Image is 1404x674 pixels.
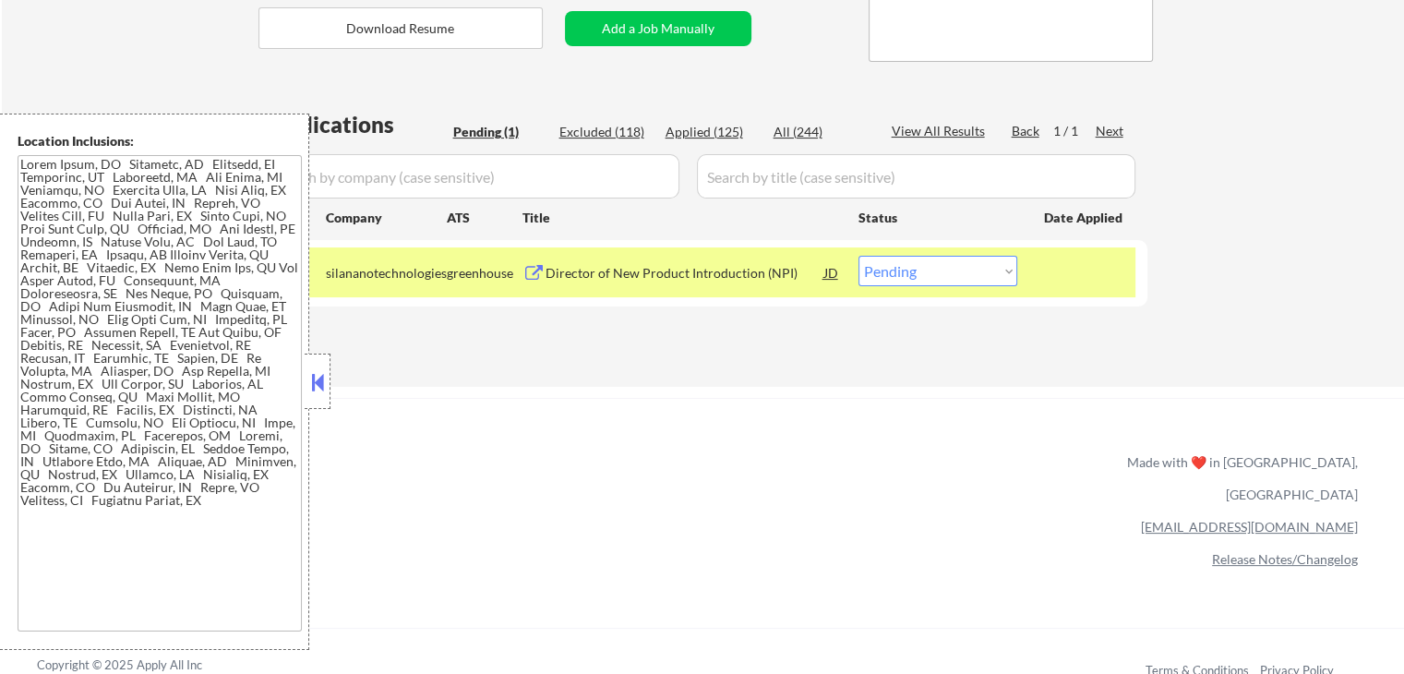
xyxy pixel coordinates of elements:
[453,123,546,141] div: Pending (1)
[326,264,447,283] div: silananotechnologies
[822,256,841,289] div: JD
[1096,122,1125,140] div: Next
[1044,209,1125,227] div: Date Applied
[258,7,543,49] button: Download Resume
[697,154,1135,199] input: Search by title (case sensitive)
[37,472,741,491] a: Refer & earn free applications 👯‍♀️
[447,264,522,283] div: greenhouse
[858,200,1017,234] div: Status
[1053,122,1096,140] div: 1 / 1
[892,122,990,140] div: View All Results
[774,123,866,141] div: All (244)
[522,209,841,227] div: Title
[1012,122,1041,140] div: Back
[326,209,447,227] div: Company
[565,11,751,46] button: Add a Job Manually
[18,132,302,150] div: Location Inclusions:
[559,123,652,141] div: Excluded (118)
[1120,446,1358,511] div: Made with ❤️ in [GEOGRAPHIC_DATA], [GEOGRAPHIC_DATA]
[1141,519,1358,535] a: [EMAIL_ADDRESS][DOMAIN_NAME]
[1212,551,1358,567] a: Release Notes/Changelog
[666,123,758,141] div: Applied (125)
[447,209,522,227] div: ATS
[264,114,447,136] div: Applications
[264,154,679,199] input: Search by company (case sensitive)
[546,264,824,283] div: Director of New Product Introduction (NPI)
